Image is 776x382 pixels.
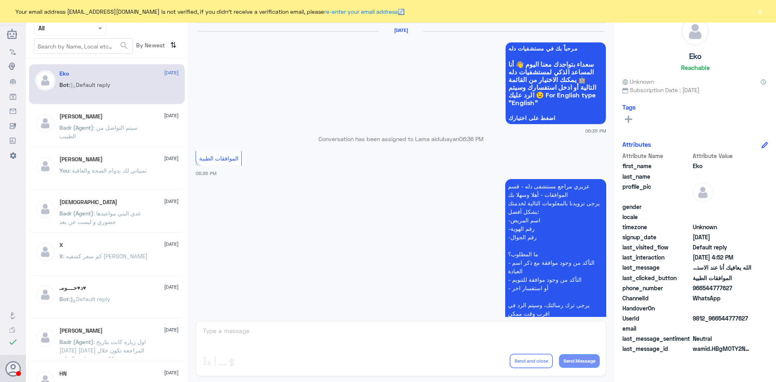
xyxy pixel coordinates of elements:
[622,314,691,323] span: UserId
[170,38,177,52] i: ⇅
[508,60,603,106] span: سعداء بتواجدك معنا اليوم 👋 أنا المساعد الذكي لمستشفيات دله 🤖 يمكنك الاختيار من القائمة التالية أو...
[622,274,691,282] span: last_clicked_button
[693,263,751,272] span: الله يعافيك أنا عند الاستشاري أحند الزبيدي وقدم طلب لعلاج طبيعي يوم الاحد وانرفض ورجعت المستشفى ع...
[35,242,55,262] img: defaultAdmin.png
[35,199,55,219] img: defaultAdmin.png
[693,274,751,282] span: الموافقات الطبية
[693,324,751,333] span: null
[681,64,710,71] h6: Reachable
[119,39,129,53] button: search
[59,199,117,206] h5: سبحان الله
[622,304,691,312] span: HandoverOn
[622,172,691,181] span: last_name
[681,18,709,45] img: defaultAdmin.png
[164,112,179,119] span: [DATE]
[196,171,217,176] span: 06:36 PM
[622,294,691,302] span: ChannelId
[69,295,110,302] span: : Default reply
[693,203,751,211] span: null
[164,283,179,291] span: [DATE]
[35,113,55,133] img: defaultAdmin.png
[510,354,553,368] button: Send and close
[689,52,702,61] h5: Eko
[693,162,751,170] span: Eko
[69,81,110,88] span: : Default reply
[622,103,636,111] h6: Tags
[164,69,179,76] span: [DATE]
[15,7,405,16] span: Your email address [EMAIL_ADDRESS][DOMAIN_NAME] is not verified, if you didn't receive a verifica...
[164,241,179,248] span: [DATE]
[164,198,179,205] span: [DATE]
[693,223,751,231] span: Unknown
[693,253,751,262] span: 2025-08-06T13:52:03.523Z
[59,338,146,362] span: : اول زياره كانت بتاريخ [DATE] [DATE] المراجعة تكون خلال 14 يوم من تاريخ الزيارة
[69,167,147,174] span: : تمنياتي لك بدوام الصحة والعافية
[559,354,600,368] button: Send Message
[508,115,603,121] span: اضغط على اختيارك
[622,86,768,94] span: Subscription Date : [DATE]
[59,253,63,260] span: X
[164,155,179,162] span: [DATE]
[35,156,55,176] img: defaultAdmin.png
[622,344,691,353] span: last_message_id
[59,124,93,131] span: Badr (Agent)
[508,45,603,52] span: مرحباً بك في مستشفيات دله
[693,243,751,251] span: Default reply
[164,369,179,376] span: [DATE]
[622,162,691,170] span: first_name
[119,41,129,51] span: search
[8,337,18,347] i: check
[693,304,751,312] span: null
[59,370,67,377] h5: HN
[196,135,606,143] p: Conversation has been assigned to Lama aldubayan
[59,242,63,249] h5: X
[622,284,691,292] span: phone_number
[622,77,654,86] span: Unknown
[59,210,141,225] span: : غدي البني مواعيدها حضوري و ليست عن بعد
[59,210,93,217] span: Badr (Agent)
[693,182,713,203] img: defaultAdmin.png
[34,39,133,53] input: Search by Name, Local etc…
[59,156,103,163] h5: Mohammed ALRASHED
[622,324,691,333] span: email
[622,334,691,343] span: last_message_sentiment
[622,253,691,262] span: last_interaction
[459,135,483,142] span: 06:36 PM
[622,243,691,251] span: last_visited_flow
[622,223,691,231] span: timezone
[59,167,69,174] span: You
[693,213,751,221] span: null
[585,127,606,134] span: 06:35 PM
[693,294,751,302] span: 2
[35,70,55,91] img: defaultAdmin.png
[35,327,55,348] img: defaultAdmin.png
[693,152,751,160] span: Attribute Value
[622,152,691,160] span: Attribute Name
[622,141,651,148] h6: Attributes
[622,203,691,211] span: gender
[693,334,751,343] span: 0
[324,8,398,15] a: re-enter your email address
[59,70,69,77] h5: Eko
[59,113,103,120] h5: Anas
[164,326,179,333] span: [DATE]
[693,314,751,323] span: 9812_966544777627
[199,155,238,162] span: الموافقات الطبية
[59,338,93,345] span: Badr (Agent)
[756,7,764,15] button: ×
[693,284,751,292] span: 966544777627
[693,233,751,241] span: 2025-08-04T15:35:52.317Z
[59,124,137,139] span: : سيتم التواصل من الطبيب
[63,253,148,260] span: : كم سعر كشفيه [PERSON_NAME]
[35,285,55,305] img: defaultAdmin.png
[59,285,86,291] h5: د♥حــــومـ♥
[622,233,691,241] span: signup_date
[622,263,691,272] span: last_message
[59,81,69,88] span: Bot
[693,344,751,353] span: wamid.HBgMOTY2NTQ0Nzc3NjI3FQIAEhgUM0E0RTQ3RjAyNENDRkE5NUI2N0EA
[622,182,691,201] span: profile_pic
[622,213,691,221] span: locale
[133,38,167,55] span: By Newest
[5,361,21,376] button: Avatar
[505,179,606,338] p: 4/8/2025, 6:36 PM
